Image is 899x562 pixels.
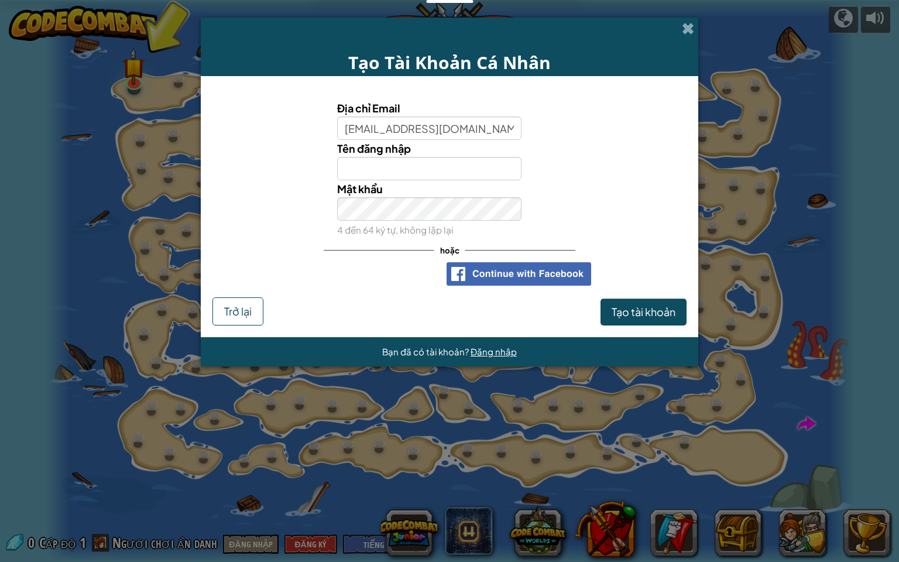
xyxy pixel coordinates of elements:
span: Bạn đã có tài khoản? [382,346,471,357]
img: facebook_sso_button2.png [447,262,591,286]
span: Tên đăng nhập [337,142,411,155]
button: Tạo tài khoản [601,299,687,325]
small: 4 đến 64 ký tự, không lặp lại [337,224,454,235]
span: Mật khẩu [337,182,383,196]
span: Tạo tài khoản [612,305,675,318]
a: Đăng nhập [471,346,517,357]
iframe: Nút Đăng nhập bằng Google [303,261,441,287]
span: Địa chỉ Email [337,101,400,115]
span: Tạo Tài Khoản Cá Nhân [348,50,551,74]
button: Trở lại [212,297,263,325]
span: hoặc [434,242,465,259]
span: Trở lại [224,304,252,318]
